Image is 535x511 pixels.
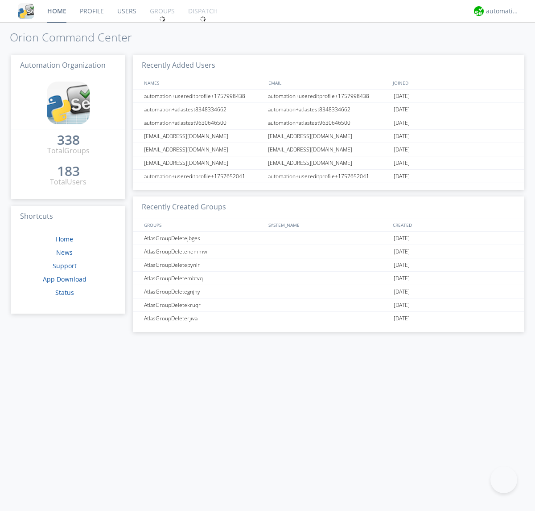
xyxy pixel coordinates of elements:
span: Automation Organization [20,60,106,70]
span: [DATE] [394,116,410,130]
div: automation+usereditprofile+1757998438 [266,90,391,102]
a: Home [56,235,73,243]
div: 338 [57,135,80,144]
span: [DATE] [394,232,410,245]
div: CREATED [391,218,515,231]
span: [DATE] [394,156,410,170]
a: AtlasGroupDeletejbges[DATE] [133,232,524,245]
h3: Recently Created Groups [133,196,524,218]
div: 183 [57,167,80,176]
div: JOINED [391,76,515,89]
div: AtlasGroupDeletekruqr [142,298,265,311]
a: [EMAIL_ADDRESS][DOMAIN_NAME][EMAIL_ADDRESS][DOMAIN_NAME][DATE] [133,143,524,156]
img: spin.svg [159,16,165,22]
h3: Shortcuts [11,206,125,228]
div: AtlasGroupDeletenemmw [142,245,265,258]
div: automation+atlastest9630646500 [142,116,265,129]
a: [EMAIL_ADDRESS][DOMAIN_NAME][EMAIL_ADDRESS][DOMAIN_NAME][DATE] [133,156,524,170]
a: 338 [57,135,80,146]
a: 183 [57,167,80,177]
div: GROUPS [142,218,264,231]
div: AtlasGroupDeleterjiva [142,312,265,325]
div: [EMAIL_ADDRESS][DOMAIN_NAME] [142,130,265,143]
span: [DATE] [394,245,410,258]
span: [DATE] [394,103,410,116]
div: automation+usereditprofile+1757652041 [142,170,265,183]
a: automation+usereditprofile+1757998438automation+usereditprofile+1757998438[DATE] [133,90,524,103]
div: Total Users [50,177,86,187]
div: automation+atlastest8348334662 [142,103,265,116]
span: [DATE] [394,170,410,183]
img: cddb5a64eb264b2086981ab96f4c1ba7 [47,82,90,124]
span: [DATE] [394,272,410,285]
div: AtlasGroupDeletepynir [142,258,265,271]
a: automation+atlastest9630646500automation+atlastest9630646500[DATE] [133,116,524,130]
div: EMAIL [266,76,391,89]
div: automation+atlastest9630646500 [266,116,391,129]
div: [EMAIL_ADDRESS][DOMAIN_NAME] [142,156,265,169]
div: [EMAIL_ADDRESS][DOMAIN_NAME] [266,156,391,169]
a: AtlasGroupDeleterjiva[DATE] [133,312,524,325]
a: App Download [43,275,86,283]
a: News [56,248,73,257]
img: d2d01cd9b4174d08988066c6d424eccd [474,6,484,16]
div: automation+atlas [486,7,519,16]
div: automation+usereditprofile+1757652041 [266,170,391,183]
span: [DATE] [394,285,410,298]
div: Total Groups [47,146,90,156]
div: AtlasGroupDeletembtvq [142,272,265,285]
span: [DATE] [394,90,410,103]
div: [EMAIL_ADDRESS][DOMAIN_NAME] [142,143,265,156]
a: AtlasGroupDeletegnjhy[DATE] [133,285,524,298]
span: [DATE] [394,143,410,156]
a: Support [53,262,77,270]
iframe: Toggle Customer Support [490,466,517,493]
div: AtlasGroupDeletejbges [142,232,265,245]
div: automation+atlastest8348334662 [266,103,391,116]
span: [DATE] [394,258,410,272]
div: [EMAIL_ADDRESS][DOMAIN_NAME] [266,143,391,156]
div: NAMES [142,76,264,89]
a: Status [55,288,74,297]
div: automation+usereditprofile+1757998438 [142,90,265,102]
a: AtlasGroupDeletepynir[DATE] [133,258,524,272]
div: [EMAIL_ADDRESS][DOMAIN_NAME] [266,130,391,143]
a: AtlasGroupDeletekruqr[DATE] [133,298,524,312]
img: cddb5a64eb264b2086981ab96f4c1ba7 [18,3,34,19]
span: [DATE] [394,130,410,143]
div: AtlasGroupDeletegnjhy [142,285,265,298]
a: AtlasGroupDeletembtvq[DATE] [133,272,524,285]
a: AtlasGroupDeletenemmw[DATE] [133,245,524,258]
span: [DATE] [394,298,410,312]
img: spin.svg [200,16,206,22]
div: SYSTEM_NAME [266,218,391,231]
a: automation+atlastest8348334662automation+atlastest8348334662[DATE] [133,103,524,116]
a: automation+usereditprofile+1757652041automation+usereditprofile+1757652041[DATE] [133,170,524,183]
h3: Recently Added Users [133,55,524,77]
span: [DATE] [394,312,410,325]
a: [EMAIL_ADDRESS][DOMAIN_NAME][EMAIL_ADDRESS][DOMAIN_NAME][DATE] [133,130,524,143]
